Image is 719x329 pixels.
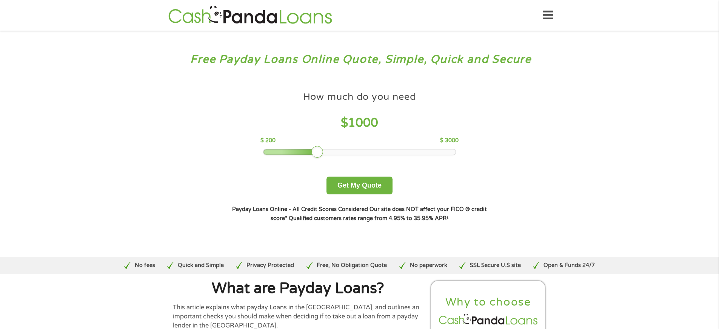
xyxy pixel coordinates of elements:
h2: Why to choose [437,295,539,309]
p: Quick and Simple [178,261,224,270]
p: $ 200 [260,137,276,145]
span: 1000 [348,116,378,130]
p: Free, No Obligation Quote [317,261,387,270]
p: SSL Secure U.S site [470,261,521,270]
p: Privacy Protected [246,261,294,270]
h4: $ [260,115,459,131]
h1: What are Payday Loans? [173,281,423,296]
strong: Our site does NOT affect your FICO ® credit score* [271,206,487,222]
h4: How much do you need [303,91,416,103]
p: No paperwork [410,261,447,270]
strong: Qualified customers rates range from 4.95% to 35.95% APR¹ [289,215,448,222]
h3: Free Payday Loans Online Quote, Simple, Quick and Secure [22,53,697,67]
strong: Payday Loans Online - All Credit Scores Considered [232,206,368,213]
p: No fees [135,261,155,270]
p: Open & Funds 24/7 [543,261,595,270]
img: GetLoanNow Logo [166,5,334,26]
p: $ 3000 [440,137,459,145]
button: Get My Quote [326,177,393,194]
